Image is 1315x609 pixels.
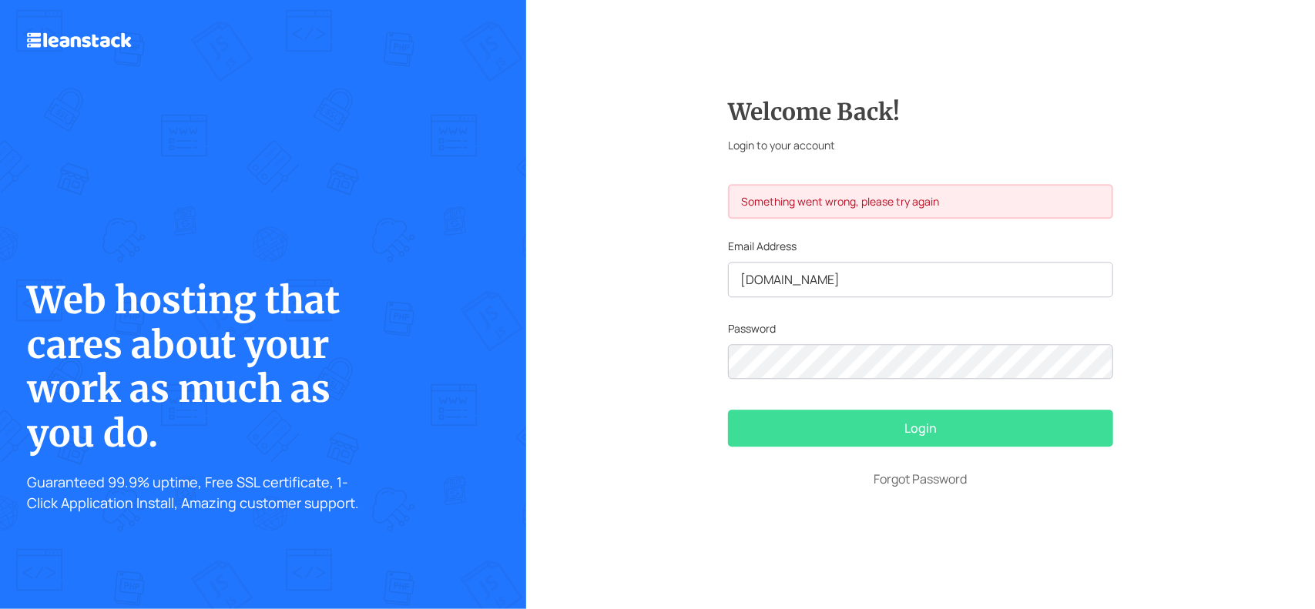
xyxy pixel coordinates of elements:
a: Forgot Password [728,470,1113,488]
h3: Welcome Back! [728,98,1113,125]
h1: Web hosting that cares about your work as much as you do. [27,279,375,456]
button: Login [728,410,1113,447]
p: Login to your account [728,137,1113,153]
p: Guaranteed 99.9% uptime, Free SSL certificate, 1-Click Application Install, Amazing customer supp... [27,472,375,514]
span: Something went wrong, please try again [741,194,939,209]
label: Email Address [728,238,797,254]
label: Password [728,320,776,336]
